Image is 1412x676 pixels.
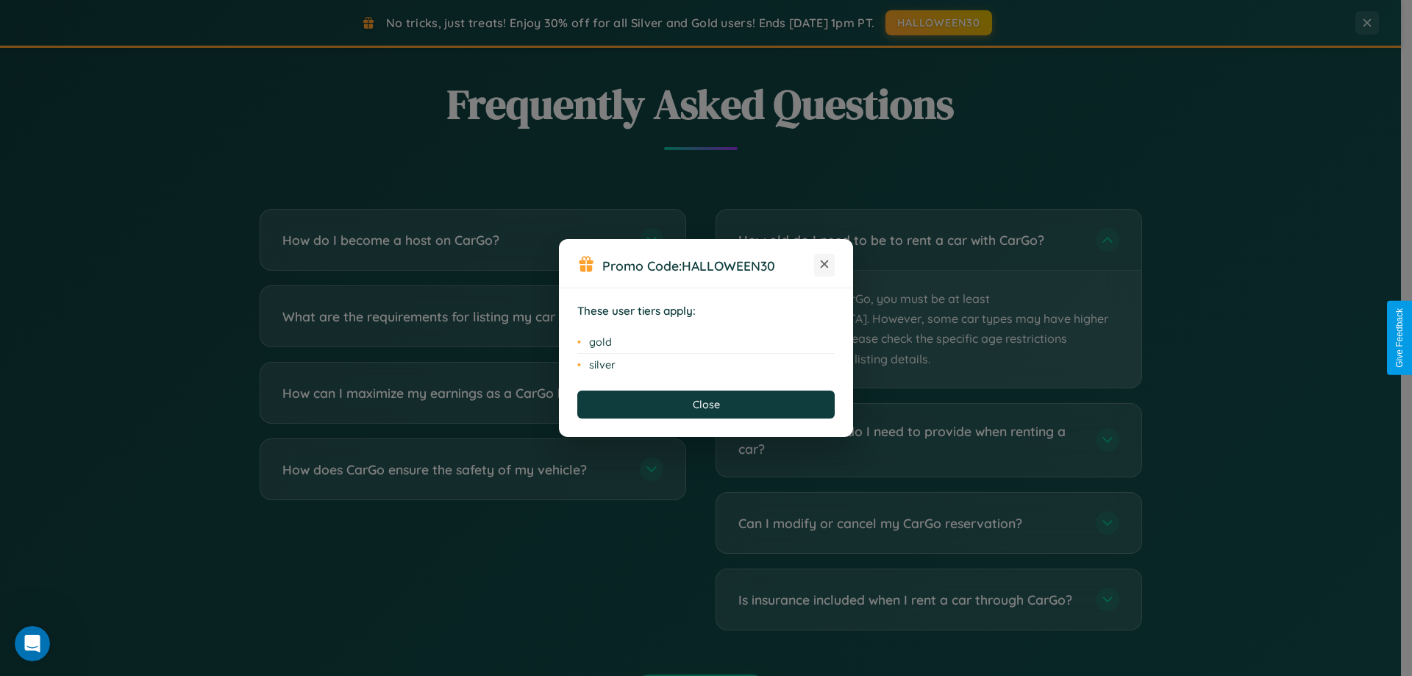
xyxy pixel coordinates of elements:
strong: These user tiers apply: [577,304,696,318]
b: HALLOWEEN30 [682,257,775,274]
div: Give Feedback [1394,308,1405,368]
li: gold [577,331,835,354]
h3: Promo Code: [602,257,814,274]
button: Close [577,391,835,419]
iframe: Intercom live chat [15,626,50,661]
li: silver [577,354,835,376]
